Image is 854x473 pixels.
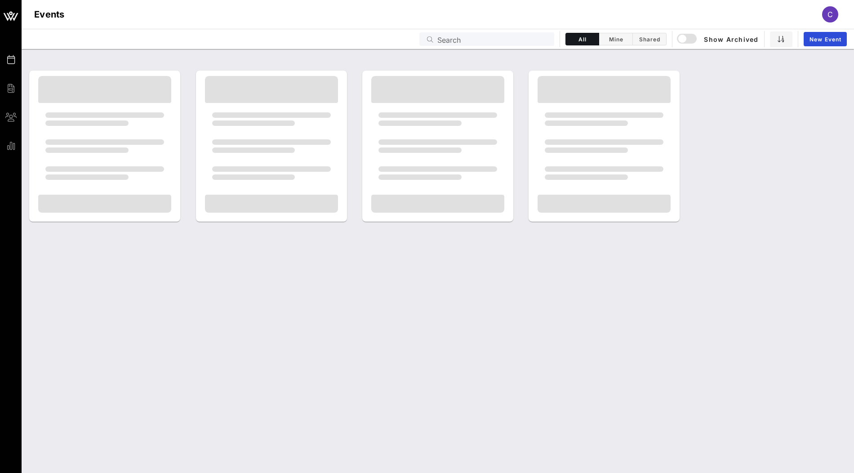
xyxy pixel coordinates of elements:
a: New Event [804,32,847,46]
span: All [571,36,593,43]
span: C [827,10,833,19]
span: Show Archived [678,34,758,45]
span: New Event [809,36,841,43]
button: Show Archived [678,31,759,47]
span: Mine [605,36,627,43]
span: Shared [638,36,661,43]
button: Shared [633,33,667,45]
button: Mine [599,33,633,45]
div: C [822,6,838,22]
h1: Events [34,7,65,22]
button: All [565,33,599,45]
